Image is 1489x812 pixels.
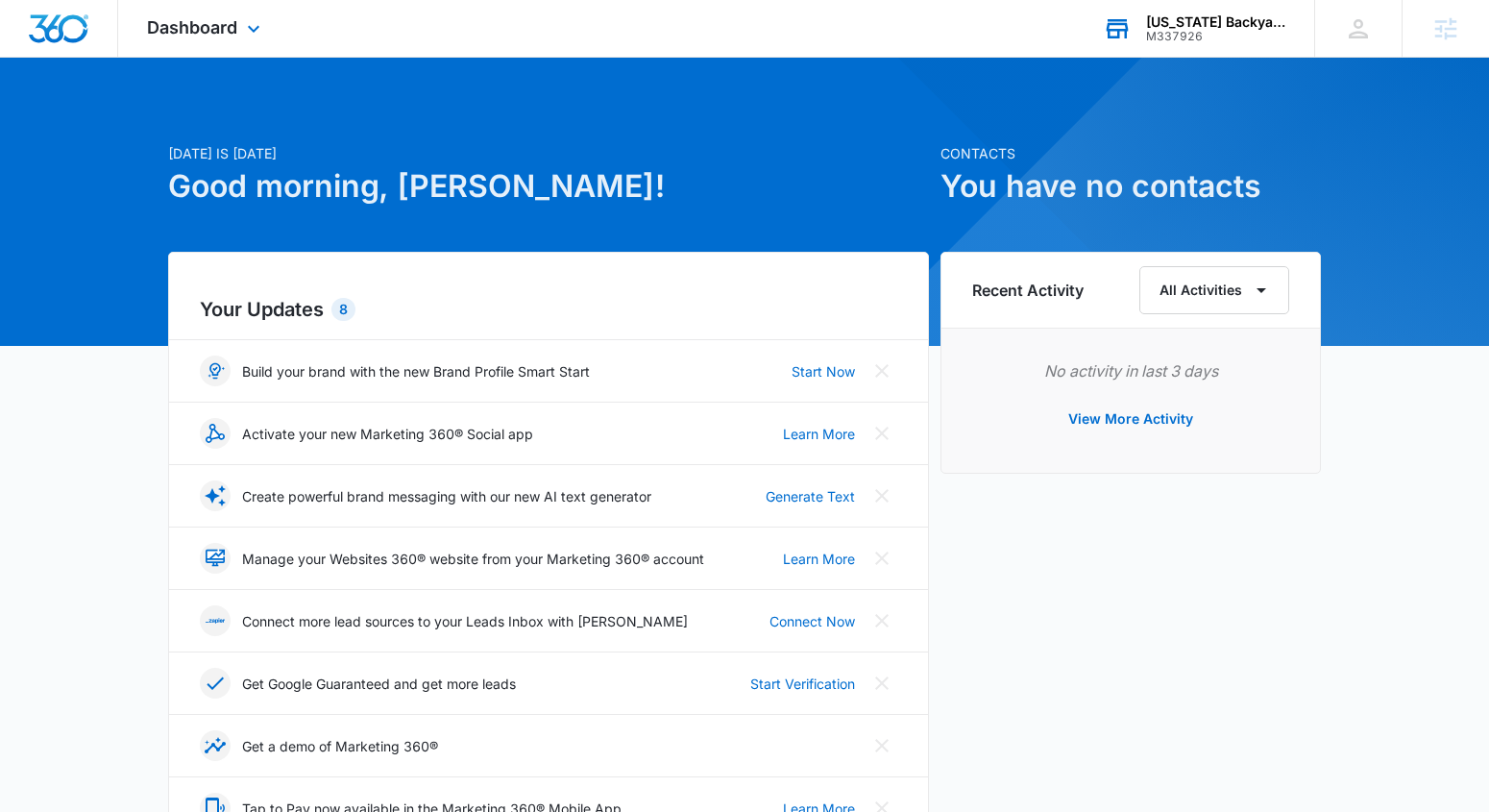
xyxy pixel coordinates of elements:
button: View More Activity [1049,396,1212,442]
h2: Your Updates [200,295,897,324]
span: Dashboard [147,17,237,37]
p: Get Google Guaranteed and get more leads [242,674,516,694]
p: [DATE] is [DATE] [168,143,929,163]
p: No activity in last 3 days [972,359,1289,382]
a: Start Now [792,361,855,381]
button: All Activities [1139,266,1289,314]
a: Learn More [783,549,855,569]
p: Manage your Websites 360® website from your Marketing 360® account [242,549,704,569]
div: account name [1146,14,1286,30]
a: Learn More [783,424,855,444]
p: Contacts [940,143,1321,163]
p: Activate your new Marketing 360® Social app [242,424,533,444]
p: Connect more lead sources to your Leads Inbox with [PERSON_NAME] [242,611,688,631]
h6: Recent Activity [972,279,1084,302]
a: Generate Text [766,486,855,506]
button: Close [867,668,897,699]
a: Connect Now [769,611,855,631]
button: Close [867,730,897,761]
button: Close [867,418,897,449]
button: Close [867,356,897,386]
div: account id [1146,30,1286,43]
button: Close [867,605,897,636]
button: Close [867,480,897,511]
button: Close [867,543,897,574]
p: Create powerful brand messaging with our new AI text generator [242,486,651,506]
p: Build your brand with the new Brand Profile Smart Start [242,361,590,381]
p: Get a demo of Marketing 360® [242,736,438,756]
h1: Good morning, [PERSON_NAME]! [168,163,929,209]
a: Start Verification [750,674,855,694]
div: 8 [331,298,355,321]
h1: You have no contacts [940,163,1321,209]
